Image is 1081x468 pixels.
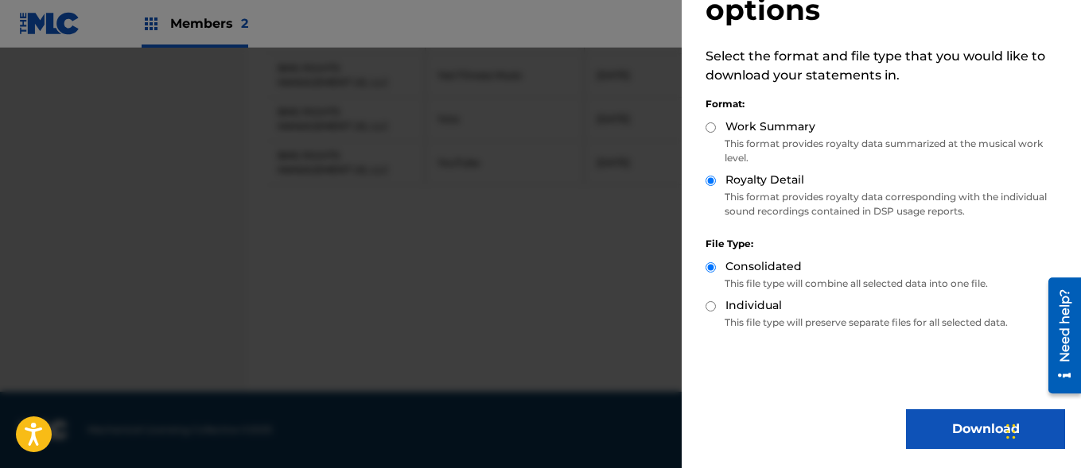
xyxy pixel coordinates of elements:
button: Download [906,409,1065,449]
p: This file type will combine all selected data into one file. [706,277,1065,291]
label: Royalty Detail [725,172,804,188]
div: Drag [1006,408,1016,455]
img: MLC Logo [19,12,80,35]
p: Select the format and file type that you would like to download your statements in. [706,47,1065,85]
iframe: Chat Widget [1001,392,1081,468]
label: Consolidated [725,258,802,275]
span: 2 [241,16,248,31]
iframe: Resource Center [1036,272,1081,400]
p: This format provides royalty data corresponding with the individual sound recordings contained in... [706,190,1065,219]
div: File Type: [706,237,1065,251]
label: Work Summary [725,118,815,135]
p: This format provides royalty data summarized at the musical work level. [706,137,1065,165]
p: This file type will preserve separate files for all selected data. [706,315,1065,330]
span: Members [170,14,248,33]
div: Format: [706,97,1065,111]
img: Top Rightsholders [142,14,161,33]
label: Individual [725,297,782,314]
